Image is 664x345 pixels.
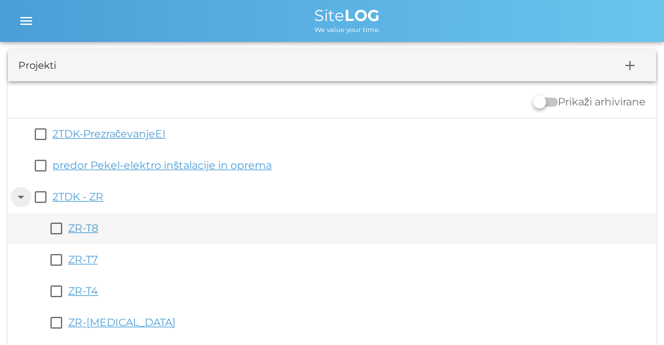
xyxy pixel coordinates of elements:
[33,126,48,142] button: check_box_outline_blank
[599,282,664,345] iframe: Chat Widget
[52,159,272,172] a: predor Pekel-elektro inštalacije in oprema
[68,222,98,234] a: ZR-T8
[558,96,646,109] label: Prikaži arhivirane
[314,6,380,25] span: Site
[18,58,56,73] div: Projekti
[33,158,48,173] button: check_box_outline_blank
[68,316,175,329] a: ZR-[MEDICAL_DATA]
[622,58,638,73] i: add
[48,315,64,331] button: check_box_outline_blank
[13,189,29,205] button: arrow_drop_down
[52,128,166,140] a: 2TDK-PrezračevanjeEI
[314,26,380,34] span: We value your time.
[68,285,98,297] a: ZR-T4
[48,283,64,299] button: check_box_outline_blank
[68,253,98,266] a: ZR-T7
[344,6,380,25] b: LOG
[599,282,664,345] div: Pripomoček za klepet
[52,191,103,203] a: 2TDK - ZR
[48,221,64,236] button: check_box_outline_blank
[18,13,34,29] i: menu
[33,189,48,205] button: check_box_outline_blank
[48,252,64,268] button: check_box_outline_blank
